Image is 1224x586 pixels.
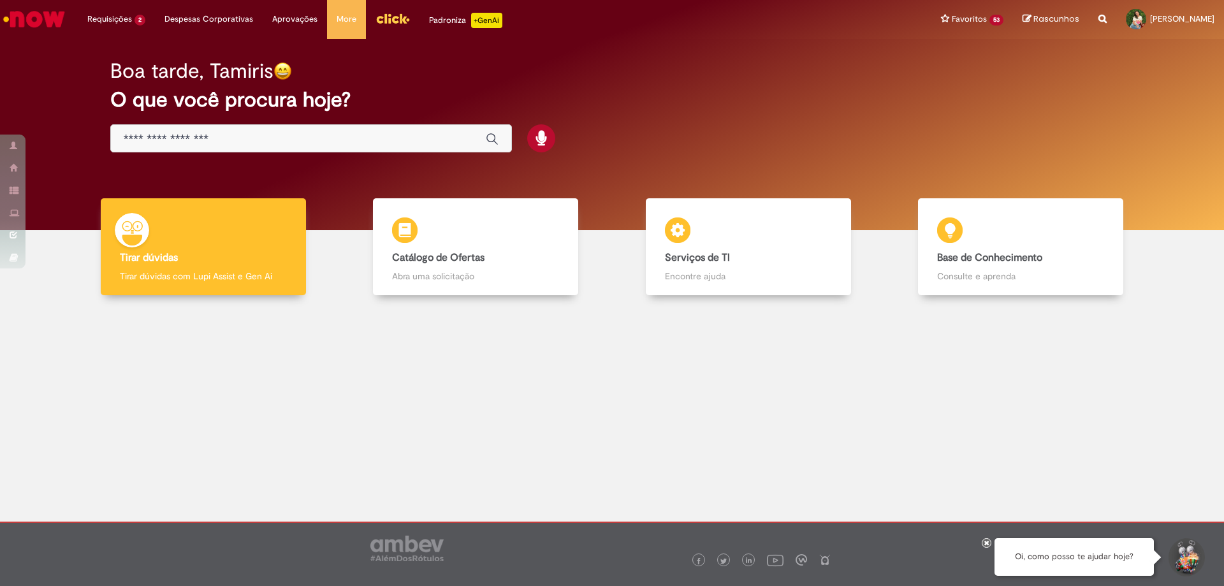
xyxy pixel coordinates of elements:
[746,557,752,565] img: logo_footer_linkedin.png
[120,270,287,282] p: Tirar dúvidas com Lupi Assist e Gen Ai
[819,554,831,566] img: logo_footer_naosei.png
[273,62,292,80] img: happy-face.png
[1,6,67,32] img: ServiceNow
[994,538,1154,576] div: Oi, como posso te ajudar hoje?
[67,198,340,296] a: Tirar dúvidas Tirar dúvidas com Lupi Assist e Gen Ai
[392,251,484,264] b: Catálogo de Ofertas
[1023,13,1079,26] a: Rascunhos
[720,558,727,564] img: logo_footer_twitter.png
[612,198,885,296] a: Serviços de TI Encontre ajuda
[665,270,832,282] p: Encontre ajuda
[272,13,317,26] span: Aprovações
[429,13,502,28] div: Padroniza
[952,13,987,26] span: Favoritos
[370,536,444,561] img: logo_footer_ambev_rotulo_gray.png
[796,554,807,566] img: logo_footer_workplace.png
[989,15,1003,26] span: 53
[340,198,613,296] a: Catálogo de Ofertas Abra uma solicitação
[87,13,132,26] span: Requisições
[164,13,253,26] span: Despesas Corporativas
[937,270,1104,282] p: Consulte e aprenda
[665,251,730,264] b: Serviços de TI
[1033,13,1079,25] span: Rascunhos
[937,251,1042,264] b: Base de Conhecimento
[696,558,702,564] img: logo_footer_facebook.png
[471,13,502,28] p: +GenAi
[110,60,273,82] h2: Boa tarde, Tamiris
[120,251,178,264] b: Tirar dúvidas
[767,552,783,568] img: logo_footer_youtube.png
[375,9,410,28] img: click_logo_yellow_360x200.png
[885,198,1158,296] a: Base de Conhecimento Consulte e aprenda
[110,89,1114,111] h2: O que você procura hoje?
[135,15,145,26] span: 2
[337,13,356,26] span: More
[1150,13,1214,24] span: [PERSON_NAME]
[392,270,559,282] p: Abra uma solicitação
[1167,538,1205,576] button: Iniciar Conversa de Suporte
